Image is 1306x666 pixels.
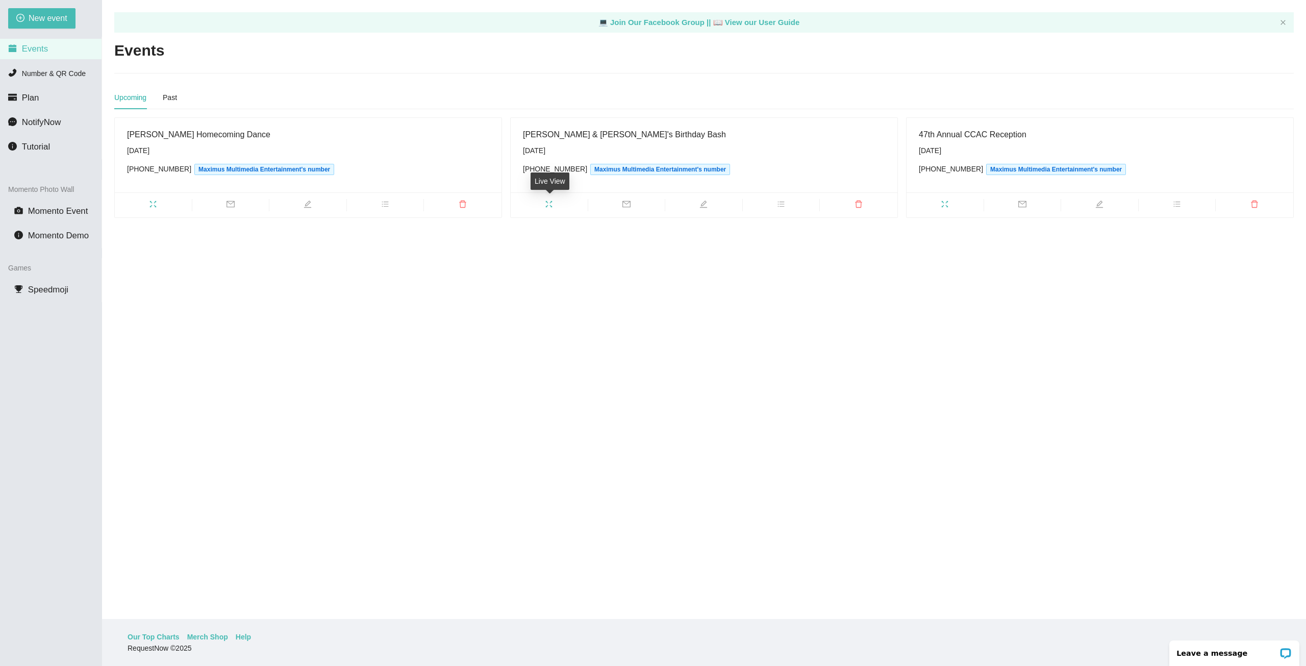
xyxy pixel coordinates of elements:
div: Live View [531,172,569,190]
span: Speedmoji [28,285,68,294]
span: bars [1139,200,1216,211]
div: RequestNow © 2025 [128,643,1278,654]
div: [PHONE_NUMBER] [523,163,885,175]
span: fullscreen [115,200,192,211]
span: bars [743,200,820,211]
span: Tutorial [22,142,50,152]
span: mail [192,200,269,211]
span: plus-circle [16,14,24,23]
span: laptop [598,18,608,27]
div: [DATE] [919,145,1281,156]
span: credit-card [8,93,17,102]
div: Upcoming [114,92,146,103]
iframe: LiveChat chat widget [1163,634,1306,666]
a: Merch Shop [187,631,228,643]
span: phone [8,68,17,77]
span: edit [665,200,742,211]
span: camera [14,206,23,215]
a: Our Top Charts [128,631,180,643]
span: delete [424,200,501,211]
span: Momento Demo [28,231,89,240]
span: calendar [8,44,17,53]
div: [DATE] [127,145,489,156]
span: Number & QR Code [22,69,86,78]
span: trophy [14,285,23,293]
span: message [8,117,17,126]
span: Plan [22,93,39,103]
span: fullscreen [511,200,588,211]
span: fullscreen [907,200,984,211]
span: Momento Event [28,206,88,216]
h2: Events [114,40,164,61]
span: Events [22,44,48,54]
span: delete [820,200,897,211]
span: mail [588,200,665,211]
div: [DATE] [523,145,885,156]
a: laptop Join Our Facebook Group || [598,18,713,27]
div: [PERSON_NAME] Homecoming Dance [127,128,489,141]
span: Maximus Multimedia Entertainment's number [590,164,730,175]
div: [PHONE_NUMBER] [919,163,1281,175]
div: [PHONE_NUMBER] [127,163,489,175]
span: New event [29,12,67,24]
span: bars [347,200,424,211]
span: Maximus Multimedia Entertainment's number [194,164,334,175]
div: Past [163,92,177,103]
a: laptop View our User Guide [713,18,800,27]
span: delete [1216,200,1293,211]
a: Help [236,631,251,643]
button: plus-circleNew event [8,8,76,29]
span: mail [984,200,1061,211]
span: NotifyNow [22,117,61,127]
button: close [1280,19,1286,26]
div: [PERSON_NAME] & [PERSON_NAME]'s Birthday Bash [523,128,885,141]
span: info-circle [8,142,17,151]
span: Maximus Multimedia Entertainment's number [986,164,1126,175]
span: edit [269,200,346,211]
span: info-circle [14,231,23,239]
span: laptop [713,18,723,27]
div: 47th Annual CCAC Reception [919,128,1281,141]
span: edit [1061,200,1138,211]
